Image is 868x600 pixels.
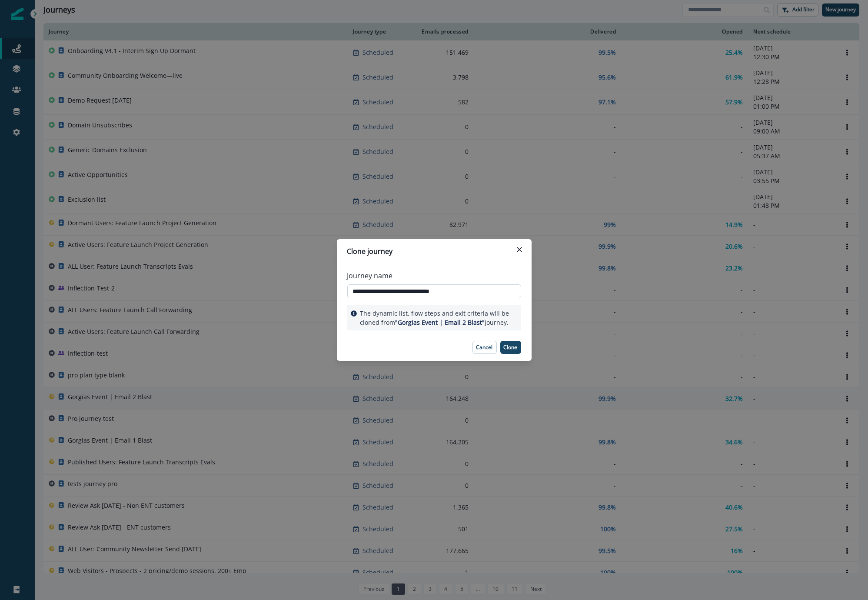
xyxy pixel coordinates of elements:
p: Cancel [476,344,493,350]
button: Clone [500,341,521,354]
button: Close [512,243,526,257]
span: "Gorgias Event | Email 2 Blast" [396,318,485,327]
p: The dynamic list, flow steps and exit criteria will be cloned from journey. [360,309,518,327]
p: Clone journey [347,246,393,257]
button: Cancel [472,341,497,354]
p: Journey name [347,270,393,281]
p: Clone [504,344,518,350]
